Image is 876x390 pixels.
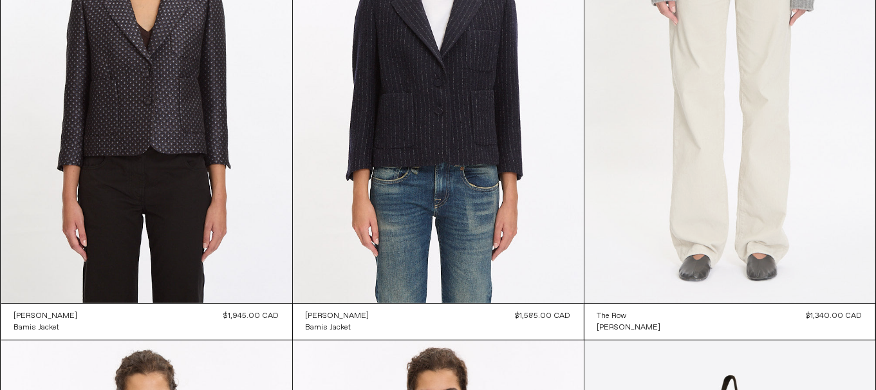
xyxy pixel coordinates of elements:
a: The Row [597,310,661,322]
div: Bamis Jacket [306,322,351,333]
a: Bamis Jacket [14,322,78,333]
div: $1,585.00 CAD [516,310,571,322]
div: [PERSON_NAME] [14,311,78,322]
div: The Row [597,311,627,322]
div: Bamis Jacket [14,322,60,333]
a: [PERSON_NAME] [597,322,661,333]
a: [PERSON_NAME] [306,310,369,322]
a: Bamis Jacket [306,322,369,333]
a: [PERSON_NAME] [14,310,78,322]
div: $1,945.00 CAD [224,310,279,322]
div: [PERSON_NAME] [306,311,369,322]
div: $1,340.00 CAD [806,310,862,322]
